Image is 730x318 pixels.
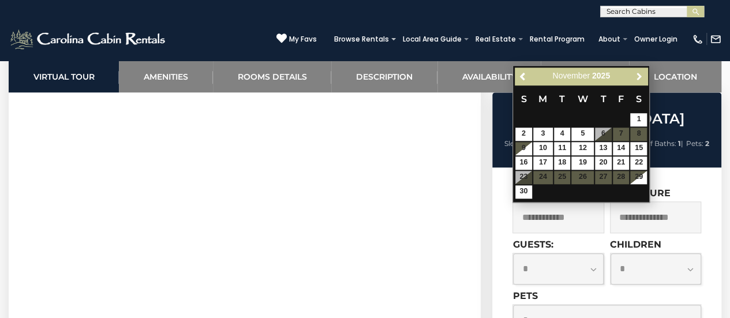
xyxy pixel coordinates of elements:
[276,33,317,45] a: My Favs
[705,139,709,148] strong: 2
[504,136,539,151] li: |
[521,93,526,104] span: Sunday
[618,93,624,104] span: Friday
[632,69,646,84] a: Next
[397,31,467,47] a: Local Area Guide
[630,171,647,184] a: 29
[515,185,532,199] a: 30
[495,111,718,126] h2: [GEOGRAPHIC_DATA]
[678,139,681,148] strong: 1
[571,156,593,170] a: 19
[600,93,606,104] span: Thursday
[639,136,683,151] li: |
[629,61,721,92] a: Location
[595,156,612,170] a: 20
[512,290,537,301] label: Pets
[686,139,703,148] span: Pets:
[592,71,610,80] span: 2025
[289,34,317,44] span: My Favs
[559,93,565,104] span: Tuesday
[437,61,541,92] a: Availability
[516,69,530,84] a: Previous
[610,239,661,250] label: Children
[639,139,676,148] span: Half Baths:
[554,128,571,141] a: 4
[554,142,571,155] a: 11
[331,61,437,92] a: Description
[515,128,532,141] a: 2
[533,156,553,170] a: 17
[578,93,588,104] span: Wednesday
[541,61,628,92] a: Reviews
[504,139,528,148] span: Sleeps:
[524,31,590,47] a: Rental Program
[9,28,169,51] img: White-1-2.png
[554,156,571,170] a: 18
[518,72,527,81] span: Previous
[630,113,647,126] a: 1
[515,156,532,170] a: 16
[515,142,532,155] a: 9
[613,142,630,155] a: 14
[9,61,119,92] a: Virtual Tour
[593,31,626,47] a: About
[636,93,642,104] span: Saturday
[119,61,212,92] a: Amenities
[635,72,644,81] span: Next
[533,128,553,141] a: 3
[512,239,553,250] label: Guests:
[470,31,522,47] a: Real Estate
[630,142,647,155] a: 15
[533,142,553,155] a: 10
[630,156,647,170] a: 22
[571,128,593,141] a: 5
[213,61,331,92] a: Rooms Details
[552,71,590,80] span: November
[628,31,683,47] a: Owner Login
[613,156,630,170] a: 21
[710,33,721,45] img: mail-regular-white.png
[692,33,703,45] img: phone-regular-white.png
[571,142,593,155] a: 12
[538,93,547,104] span: Monday
[595,142,612,155] a: 13
[328,31,395,47] a: Browse Rentals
